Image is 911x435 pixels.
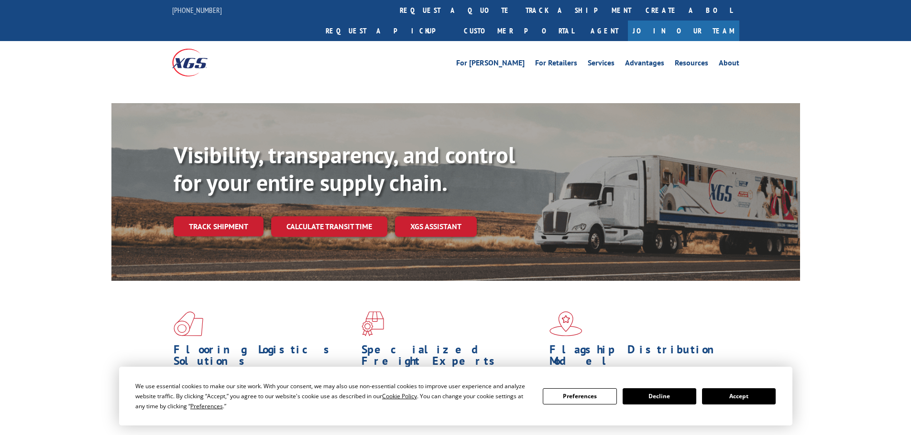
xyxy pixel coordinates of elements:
[623,388,696,404] button: Decline
[174,140,515,197] b: Visibility, transparency, and control for your entire supply chain.
[271,216,387,237] a: Calculate transit time
[457,21,581,41] a: Customer Portal
[549,344,730,371] h1: Flagship Distribution Model
[588,59,615,70] a: Services
[174,344,354,371] h1: Flooring Logistics Solutions
[119,367,792,425] div: Cookie Consent Prompt
[456,59,525,70] a: For [PERSON_NAME]
[625,59,664,70] a: Advantages
[628,21,739,41] a: Join Our Team
[172,5,222,15] a: [PHONE_NUMBER]
[395,216,477,237] a: XGS ASSISTANT
[135,381,531,411] div: We use essential cookies to make our site work. With your consent, we may also use non-essential ...
[549,311,582,336] img: xgs-icon-flagship-distribution-model-red
[581,21,628,41] a: Agent
[362,344,542,371] h1: Specialized Freight Experts
[543,388,616,404] button: Preferences
[675,59,708,70] a: Resources
[702,388,776,404] button: Accept
[535,59,577,70] a: For Retailers
[318,21,457,41] a: Request a pickup
[362,311,384,336] img: xgs-icon-focused-on-flooring-red
[174,216,263,236] a: Track shipment
[190,402,223,410] span: Preferences
[174,311,203,336] img: xgs-icon-total-supply-chain-intelligence-red
[719,59,739,70] a: About
[382,392,417,400] span: Cookie Policy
